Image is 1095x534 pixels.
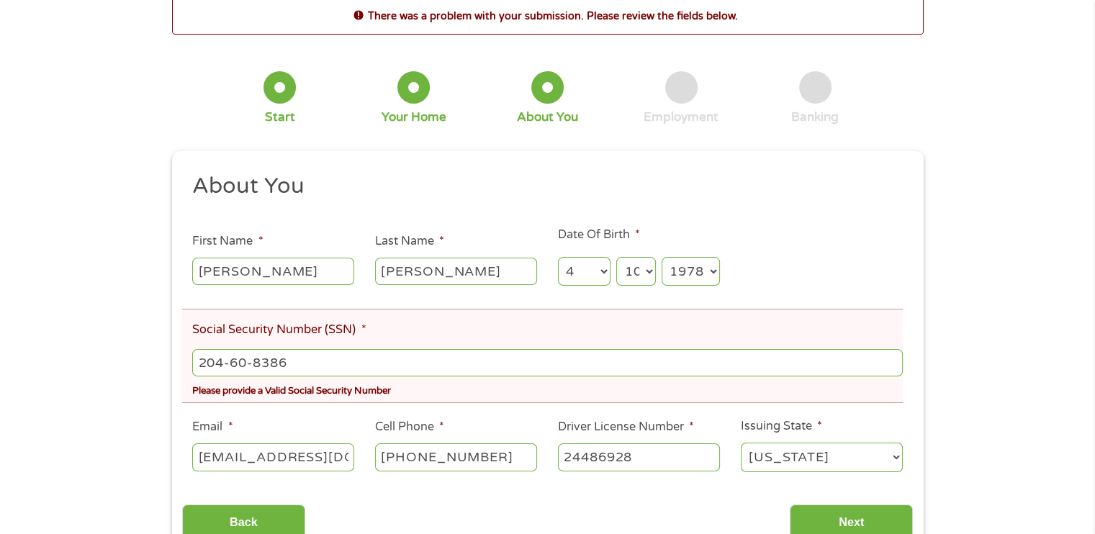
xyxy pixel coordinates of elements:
[192,258,354,285] input: John
[558,227,640,243] label: Date Of Birth
[741,419,822,434] label: Issuing State
[558,420,694,435] label: Driver License Number
[375,443,537,471] input: (541) 754-3010
[375,258,537,285] input: Smith
[192,234,263,249] label: First Name
[192,379,902,399] div: Please provide a Valid Social Security Number
[375,420,444,435] label: Cell Phone
[375,234,444,249] label: Last Name
[192,349,902,376] input: 078-05-1120
[192,322,366,338] label: Social Security Number (SSN)
[791,109,839,125] div: Banking
[192,420,233,435] label: Email
[382,109,446,125] div: Your Home
[644,109,718,125] div: Employment
[192,172,892,201] h2: About You
[173,8,923,24] h2: There was a problem with your submission. Please review the fields below.
[517,109,578,125] div: About You
[192,443,354,471] input: john@gmail.com
[265,109,295,125] div: Start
